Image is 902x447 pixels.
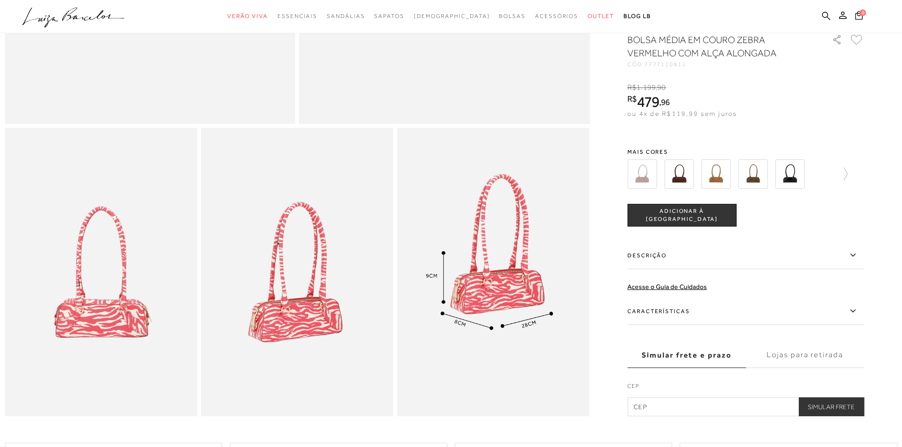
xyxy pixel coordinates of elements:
[397,128,589,416] img: image
[627,397,864,416] input: CEP
[656,83,666,92] i: ,
[627,342,746,368] label: Simular frete e prazo
[588,8,614,25] a: noSubCategoriesText
[277,13,317,19] span: Essenciais
[227,13,268,19] span: Verão Viva
[535,8,578,25] a: noSubCategoriesText
[5,128,197,416] img: image
[664,159,694,189] img: BOLSA BAGUETE EM COURO CROCO CAFÉ COM ALÇA ALONGADA MÉDIA
[701,159,731,189] img: BOLSA BAGUETE EM COURO CROCO MARROM DUNA COM ALÇA ALONGADA MÉDIA
[535,13,578,19] span: Acessórios
[798,397,864,416] button: Simular Frete
[277,8,317,25] a: noSubCategoriesText
[624,13,651,19] span: BLOG LB
[852,10,866,23] button: 0
[201,128,393,416] img: image
[636,83,656,92] span: 1.199
[627,95,637,103] i: R$
[327,8,365,25] a: noSubCategoriesText
[414,13,490,19] span: [DEMOGRAPHIC_DATA]
[644,61,687,68] span: 7777110811
[227,8,268,25] a: noSubCategoriesText
[661,97,670,107] span: 96
[414,8,490,25] a: noSubCategoriesText
[627,33,805,60] h1: BOLSA MÉDIA EM COURO ZEBRA VERMELHO COM ALÇA ALONGADA
[627,159,657,189] img: BOLSA BAGUETE EM COURO CINZA COM ALÇA ALONGADA MÉDIA
[627,204,736,227] button: ADICIONAR À [GEOGRAPHIC_DATA]
[627,149,864,155] span: Mais cores
[628,207,736,223] span: ADICIONAR À [GEOGRAPHIC_DATA]
[588,13,614,19] span: Outlet
[374,13,404,19] span: Sapatos
[775,159,804,189] img: BOLSA BAGUETE EM COURO PRETO COM ALÇA ALONGADA MÉDIA
[659,98,670,106] i: ,
[746,342,864,368] label: Lojas para retirada
[327,13,365,19] span: Sandálias
[374,8,404,25] a: noSubCategoriesText
[627,110,737,117] span: ou 4x de R$119,99 sem juros
[627,242,864,269] label: Descrição
[627,61,817,67] div: CÓD:
[859,9,866,16] span: 0
[627,283,707,290] a: Acesse o Guia de Cuidados
[738,159,768,189] img: BOLSA BAGUETE EM COURO CROCO VERDE TOMILHO COM ALÇA ALONGADA MÉDIA
[627,298,864,325] label: Características
[637,93,659,110] span: 479
[499,8,526,25] a: noSubCategoriesText
[624,8,651,25] a: BLOG LB
[657,83,666,92] span: 90
[627,83,636,92] i: R$
[499,13,526,19] span: Bolsas
[627,382,864,395] label: CEP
